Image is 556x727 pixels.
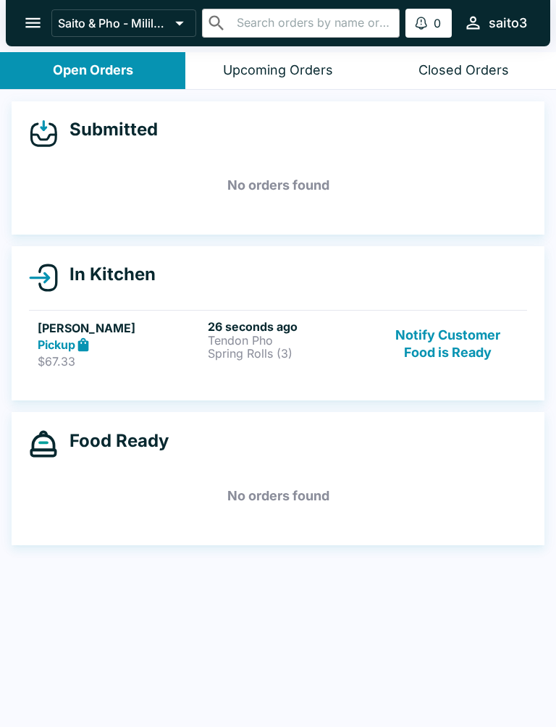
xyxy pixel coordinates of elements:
[489,14,527,32] div: saito3
[38,337,75,352] strong: Pickup
[53,62,133,79] div: Open Orders
[51,9,196,37] button: Saito & Pho - Mililani
[58,119,158,140] h4: Submitted
[208,334,372,347] p: Tendon Pho
[29,310,527,378] a: [PERSON_NAME]Pickup$67.3326 seconds agoTendon PhoSpring Rolls (3)Notify Customer Food is Ready
[58,430,169,452] h4: Food Ready
[418,62,509,79] div: Closed Orders
[29,470,527,522] h5: No orders found
[223,62,333,79] div: Upcoming Orders
[38,319,202,337] h5: [PERSON_NAME]
[58,16,169,30] p: Saito & Pho - Mililani
[38,354,202,369] p: $67.33
[14,4,51,41] button: open drawer
[58,264,156,285] h4: In Kitchen
[208,347,372,360] p: Spring Rolls (3)
[378,319,518,369] button: Notify Customer Food is Ready
[434,16,441,30] p: 0
[208,319,372,334] h6: 26 seconds ago
[29,159,527,211] h5: No orders found
[458,7,533,38] button: saito3
[232,13,393,33] input: Search orders by name or phone number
